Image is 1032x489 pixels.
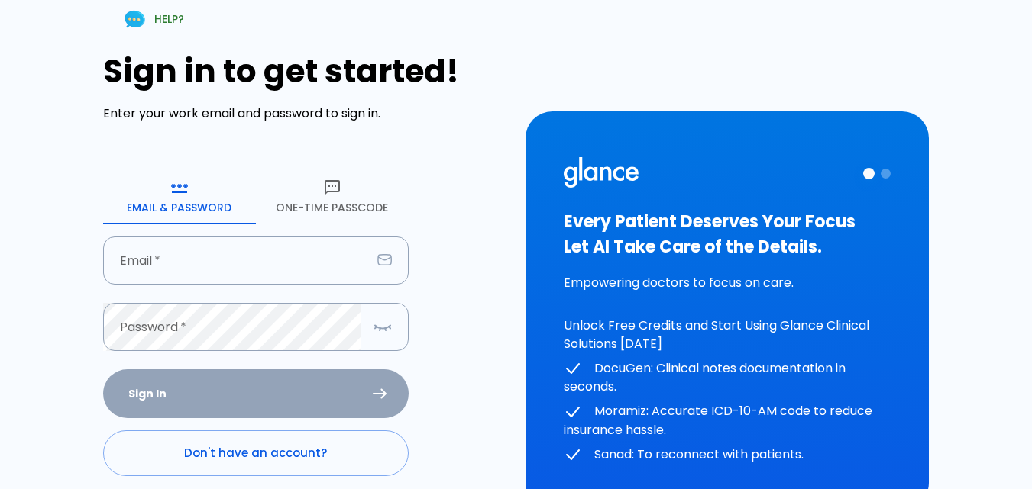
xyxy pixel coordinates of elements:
input: dr.ahmed@clinic.com [103,236,371,285]
p: DocuGen: Clinical notes documentation in seconds. [564,359,891,397]
a: Don't have an account? [103,430,409,476]
h3: Every Patient Deserves Your Focus Let AI Take Care of the Details. [564,209,891,259]
p: Enter your work email and password to sign in. [103,105,507,123]
p: Moramiz: Accurate ICD-10-AM code to reduce insurance hassle. [564,402,891,439]
button: One-Time Passcode [256,169,409,224]
img: Chat Support [121,6,148,33]
button: Email & Password [103,169,256,224]
p: Sanad: To reconnect with patients. [564,446,891,465]
h1: Sign in to get started! [103,53,507,90]
p: Empowering doctors to focus on care. [564,274,891,292]
p: Unlock Free Credits and Start Using Glance Clinical Solutions [DATE] [564,317,891,353]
